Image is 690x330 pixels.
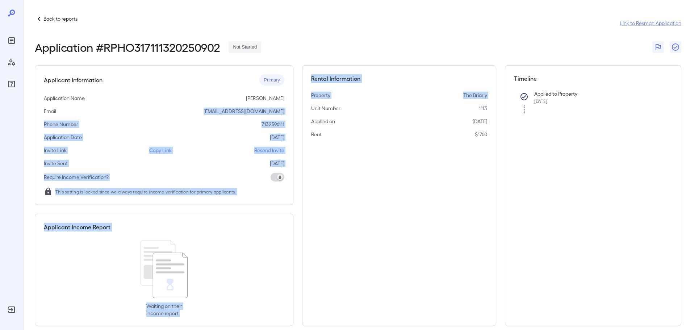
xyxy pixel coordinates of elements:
p: Property [311,92,330,99]
p: [DATE] [270,134,284,141]
p: The Briarly [463,92,487,99]
p: Application Date [44,134,82,141]
p: Applied on [311,118,335,125]
h2: Application # RPHO317111320250902 [35,41,220,54]
p: [DATE] [473,118,487,125]
p: Copy Link [149,147,172,154]
p: Unit Number [311,105,340,112]
div: FAQ [6,78,17,90]
p: Email [44,108,56,115]
h5: Timeline [514,74,673,83]
p: Application Name [44,95,85,102]
p: $1760 [475,131,487,138]
p: Waiting on their income report [146,302,182,317]
div: Manage Users [6,57,17,68]
p: 7132596111 [262,121,284,128]
span: Primary [259,77,284,84]
span: This setting is locked since we always require income verification for primary applicants. [55,188,236,195]
button: Flag Report [652,41,664,53]
p: Resend Invite [254,147,284,154]
p: Invite Link [44,147,67,154]
p: [PERSON_NAME] [246,95,284,102]
div: Log Out [6,304,17,316]
h5: Rental Information [311,74,487,83]
p: 1113 [479,105,487,112]
p: Require Income Verification? [44,174,109,181]
h5: Applicant Information [44,76,103,84]
p: Invite Sent [44,160,68,167]
p: Applied to Property [534,90,661,97]
p: Rent [311,131,322,138]
div: Reports [6,35,17,46]
p: Back to reports [43,15,78,22]
p: [DATE] [270,160,284,167]
span: Not Started [229,44,261,51]
span: [DATE] [534,99,547,104]
button: Close Report [670,41,681,53]
a: Link to Resman Application [620,20,681,27]
h5: Applicant Income Report [44,223,110,231]
p: Phone Number [44,121,78,128]
p: [EMAIL_ADDRESS][DOMAIN_NAME] [204,108,284,115]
